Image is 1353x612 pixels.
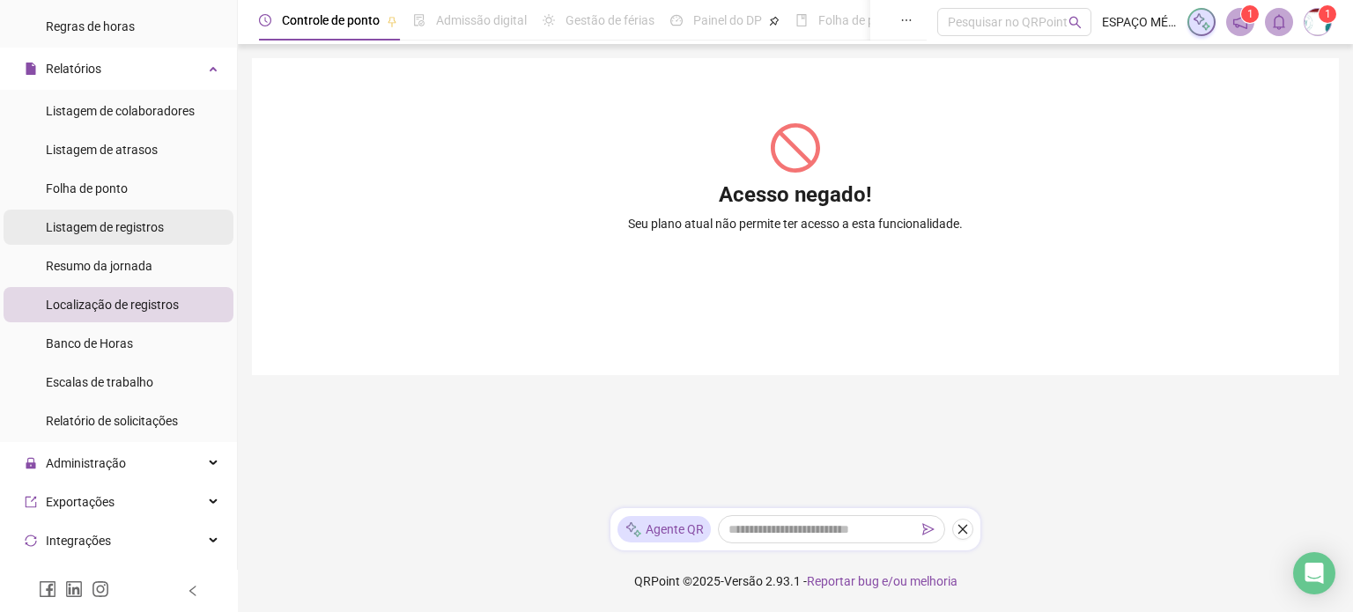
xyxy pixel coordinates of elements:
span: Reportar bug e/ou melhoria [807,574,957,588]
span: Listagem de registros [46,220,164,234]
span: Painel do DP [693,13,762,27]
span: 1 [1247,8,1253,20]
div: Open Intercom Messenger [1293,552,1335,594]
span: export [25,496,37,508]
sup: Atualize o seu contato no menu Meus Dados [1319,5,1336,23]
span: Folha de ponto [46,181,128,195]
span: search [1068,16,1082,29]
span: pushpin [769,16,780,26]
h3: Acesso negado! [719,181,872,210]
span: notification [1232,14,1248,30]
span: pushpin [387,16,397,26]
span: ellipsis [900,14,913,26]
span: sync [25,535,37,547]
span: file [25,63,37,75]
span: send [922,523,935,535]
span: bell [1271,14,1287,30]
span: Administração [46,456,126,470]
span: Localização de registros [46,298,179,312]
span: Banco de Horas [46,336,133,350]
span: sun [543,14,555,26]
div: Agente QR [617,516,711,542]
span: ESPAÇO MÉDICO PBS [1102,12,1177,32]
img: sparkle-icon.fc2bf0ac1784a2077858766a79e2daf3.svg [625,520,642,539]
span: book [795,14,808,26]
span: clock-circle [259,14,271,26]
span: left [187,585,199,597]
span: instagram [92,580,109,598]
span: Listagem de colaboradores [46,104,195,118]
img: 69042 [1305,9,1331,35]
span: Versão [724,574,763,588]
span: 1 [1325,8,1331,20]
span: file-done [413,14,425,26]
span: linkedin [65,580,83,598]
sup: 1 [1241,5,1259,23]
span: close [957,523,969,535]
span: Gestão de férias [566,13,654,27]
span: Relatórios [46,62,101,76]
span: Escalas de trabalho [46,375,153,389]
span: Listagem de atrasos [46,143,158,157]
span: Admissão digital [436,13,527,27]
span: Integrações [46,534,111,548]
span: dashboard [670,14,683,26]
span: facebook [39,580,56,598]
span: Seu plano atual não permite ter acesso a esta funcionalidade. [628,214,963,233]
footer: QRPoint © 2025 - 2.93.1 - [238,550,1353,612]
span: Folha de pagamento [818,13,931,27]
span: Controle de ponto [282,13,380,27]
span: lock [25,457,37,469]
span: Resumo da jornada [46,259,152,273]
span: Exportações [46,495,115,509]
span: Regras de horas [46,19,135,33]
span: Relatório de solicitações [46,414,178,428]
img: sparkle-icon.fc2bf0ac1784a2077858766a79e2daf3.svg [1192,12,1211,32]
span: stop [771,123,820,173]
